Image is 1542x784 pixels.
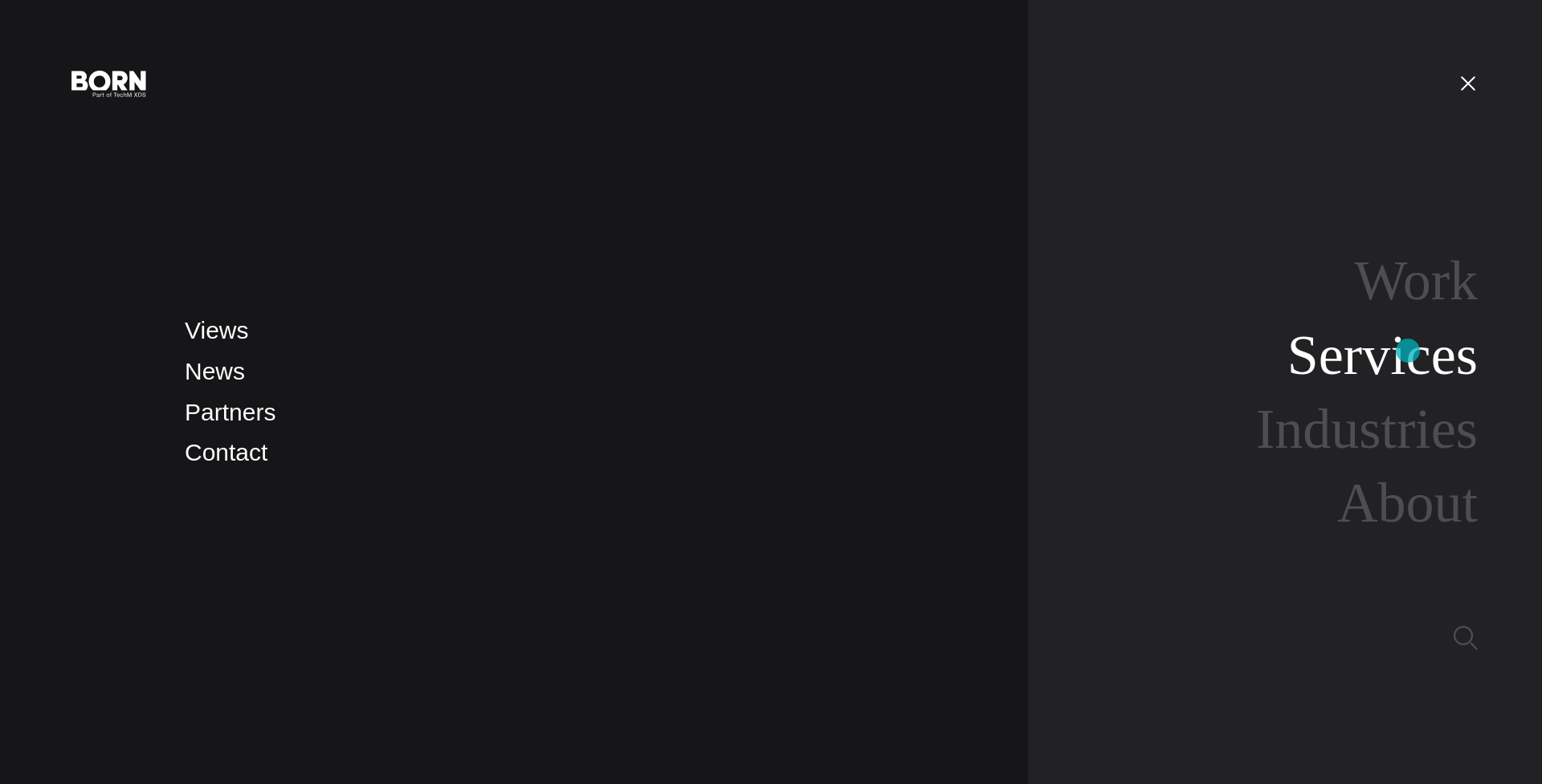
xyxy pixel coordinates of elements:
a: Industries [1256,398,1478,460]
a: Work [1354,250,1478,311]
a: Partners [185,399,275,425]
a: Services [1287,324,1478,386]
img: Search [1454,626,1478,650]
a: Views [185,317,248,343]
a: Contact [185,439,267,465]
a: About [1337,472,1478,534]
a: News [185,358,245,384]
button: Open [1449,66,1487,100]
